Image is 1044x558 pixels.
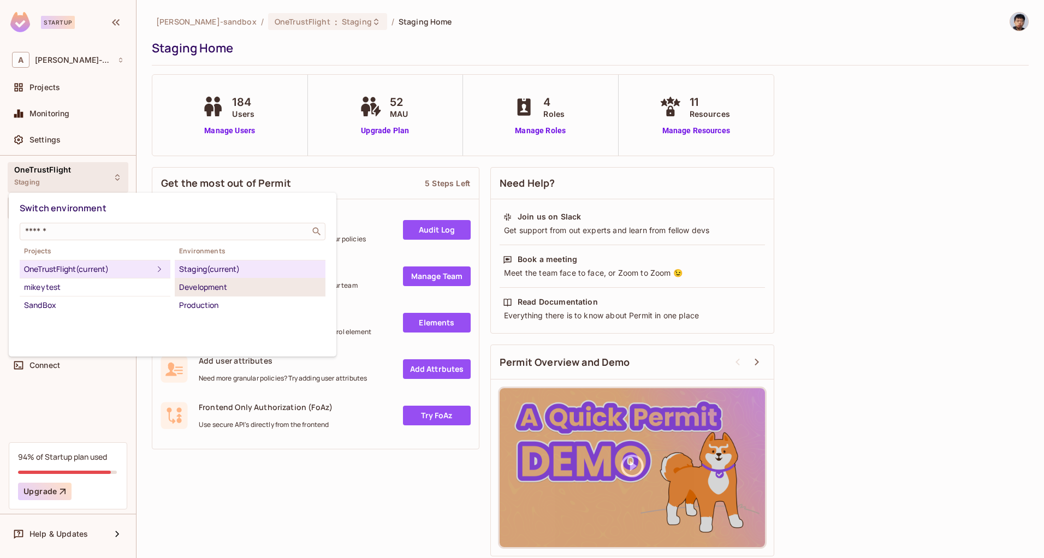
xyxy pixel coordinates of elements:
[24,281,166,294] div: mikeytest
[24,263,153,276] div: OneTrustFlight (current)
[179,281,321,294] div: Development
[20,202,106,214] span: Switch environment
[175,247,325,256] span: Environments
[179,263,321,276] div: Staging (current)
[20,247,170,256] span: Projects
[24,299,166,312] div: SandBox
[179,299,321,312] div: Production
